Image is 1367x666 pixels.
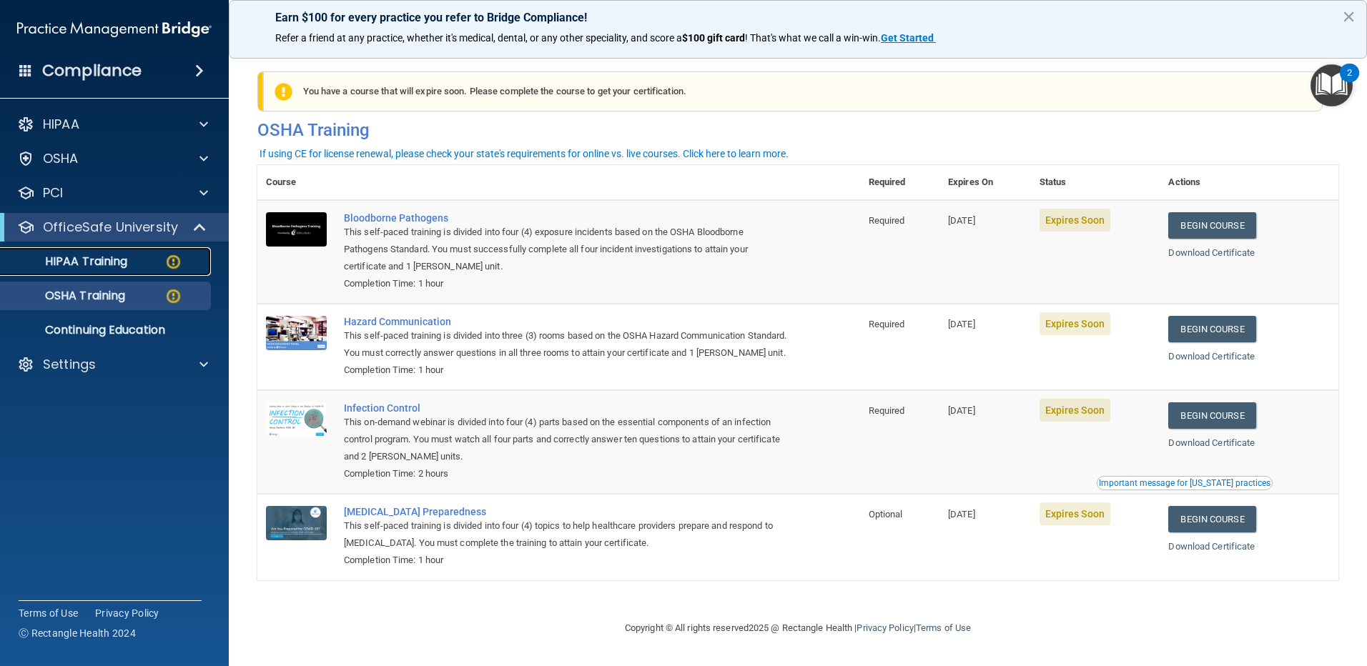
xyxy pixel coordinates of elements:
button: Close [1342,5,1356,28]
a: Get Started [881,32,936,44]
a: Download Certificate [1168,437,1255,448]
strong: Get Started [881,32,934,44]
p: HIPAA Training [9,254,127,269]
th: Expires On [939,165,1031,200]
a: Infection Control [344,402,789,414]
div: This self-paced training is divided into three (3) rooms based on the OSHA Hazard Communication S... [344,327,789,362]
button: Open Resource Center, 2 new notifications [1311,64,1353,106]
div: If using CE for license renewal, please check your state's requirements for online vs. live cours... [260,149,789,159]
a: Privacy Policy [857,622,913,633]
span: Expires Soon [1040,209,1110,232]
div: You have a course that will expire soon. Please complete the course to get your certification. [263,71,1323,111]
div: This on-demand webinar is divided into four (4) parts based on the essential components of an inf... [344,414,789,465]
span: Refer a friend at any practice, whether it's medical, dental, or any other speciality, and score a [275,32,682,44]
div: This self-paced training is divided into four (4) exposure incidents based on the OSHA Bloodborne... [344,224,789,275]
a: Download Certificate [1168,247,1255,258]
div: Completion Time: 2 hours [344,465,789,482]
div: Completion Time: 1 hour [344,362,789,379]
img: warning-circle.0cc9ac19.png [164,253,182,271]
a: Bloodborne Pathogens [344,212,789,224]
div: Completion Time: 1 hour [344,552,789,569]
button: Read this if you are a dental practitioner in the state of CA [1097,476,1273,490]
a: Begin Course [1168,506,1255,532]
a: Settings [17,356,208,373]
a: Begin Course [1168,316,1255,342]
span: Required [869,405,905,416]
span: Expires Soon [1040,399,1110,422]
a: Terms of Use [916,622,971,633]
span: Required [869,319,905,329]
th: Required [860,165,939,200]
a: Hazard Communication [344,316,789,327]
p: HIPAA [43,116,79,133]
a: Begin Course [1168,212,1255,239]
th: Actions [1160,165,1338,200]
p: OSHA Training [9,289,125,303]
span: Optional [869,509,903,520]
a: Download Certificate [1168,541,1255,552]
p: PCI [43,184,63,202]
h4: Compliance [42,61,142,81]
div: Important message for [US_STATE] practices [1099,479,1270,487]
span: Ⓒ Rectangle Health 2024 [19,626,136,640]
img: exclamation-circle-solid-warning.7ed2984d.png [275,83,292,101]
p: OSHA [43,150,79,167]
a: Privacy Policy [95,606,159,620]
p: OfficeSafe University [43,219,178,236]
span: ! That's what we call a win-win. [745,32,881,44]
span: Expires Soon [1040,312,1110,335]
p: Settings [43,356,96,373]
strong: $100 gift card [682,32,745,44]
h4: OSHA Training [257,120,1338,140]
a: PCI [17,184,208,202]
div: 2 [1347,73,1352,91]
div: Completion Time: 1 hour [344,275,789,292]
th: Course [257,165,335,200]
a: OfficeSafe University [17,219,207,236]
span: Required [869,215,905,226]
span: [DATE] [948,319,975,329]
img: warning-circle.0cc9ac19.png [164,287,182,305]
div: This self-paced training is divided into four (4) topics to help healthcare providers prepare and... [344,517,789,552]
button: If using CE for license renewal, please check your state's requirements for online vs. live cours... [257,146,791,161]
a: Download Certificate [1168,351,1255,362]
th: Status [1031,165,1160,200]
p: Continuing Education [9,323,204,337]
a: OSHA [17,150,208,167]
span: [DATE] [948,509,975,520]
a: Terms of Use [19,606,78,620]
p: Earn $100 for every practice you refer to Bridge Compliance! [275,11,1321,24]
span: [DATE] [948,405,975,416]
a: HIPAA [17,116,208,133]
div: Copyright © All rights reserved 2025 @ Rectangle Health | | [537,605,1059,651]
img: PMB logo [17,15,212,44]
span: Expires Soon [1040,502,1110,525]
a: Begin Course [1168,402,1255,429]
span: [DATE] [948,215,975,226]
a: [MEDICAL_DATA] Preparedness [344,506,789,517]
